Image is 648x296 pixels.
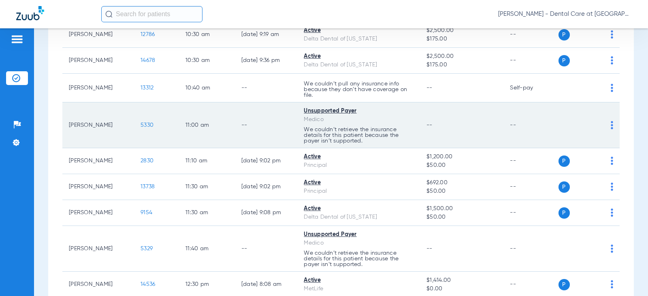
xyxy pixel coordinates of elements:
td: [DATE] 9:19 AM [235,22,298,48]
img: group-dot-blue.svg [611,84,613,92]
div: Medico [304,239,414,247]
div: Principal [304,161,414,170]
span: $50.00 [426,161,497,170]
td: [PERSON_NAME] [62,200,134,226]
td: [DATE] 9:08 PM [235,200,298,226]
div: MetLife [304,285,414,293]
td: -- [503,226,558,272]
span: $2,500.00 [426,52,497,61]
span: $175.00 [426,61,497,69]
td: -- [503,200,558,226]
td: 11:30 AM [179,174,235,200]
span: $50.00 [426,213,497,221]
span: 14678 [141,57,155,63]
div: Delta Dental of [US_STATE] [304,61,414,69]
span: -- [426,246,433,251]
img: group-dot-blue.svg [611,245,613,253]
img: group-dot-blue.svg [611,183,613,191]
div: Active [304,179,414,187]
span: $175.00 [426,35,497,43]
span: [PERSON_NAME] - Dental Care at [GEOGRAPHIC_DATA] [498,10,632,18]
span: $1,414.00 [426,276,497,285]
span: P [558,279,570,290]
td: -- [503,174,558,200]
td: -- [235,226,298,272]
span: 5330 [141,122,153,128]
td: Self-pay [503,74,558,102]
span: $50.00 [426,187,497,196]
td: [PERSON_NAME] [62,102,134,148]
img: group-dot-blue.svg [611,56,613,64]
div: Principal [304,187,414,196]
td: 10:30 AM [179,48,235,74]
img: hamburger-icon [11,34,23,44]
td: 11:40 AM [179,226,235,272]
td: 11:30 AM [179,200,235,226]
span: $2,500.00 [426,26,497,35]
span: 5329 [141,246,153,251]
td: [PERSON_NAME] [62,226,134,272]
td: [PERSON_NAME] [62,48,134,74]
span: 14536 [141,281,155,287]
p: We couldn’t retrieve the insurance details for this patient because the payer isn’t supported. [304,127,414,144]
div: Unsupported Payer [304,107,414,115]
td: [PERSON_NAME] [62,148,134,174]
span: $1,200.00 [426,153,497,161]
img: group-dot-blue.svg [611,209,613,217]
span: P [558,29,570,40]
td: [DATE] 9:36 PM [235,48,298,74]
td: 10:40 AM [179,74,235,102]
span: -- [426,85,433,91]
td: [PERSON_NAME] [62,174,134,200]
img: group-dot-blue.svg [611,280,613,288]
div: Medico [304,115,414,124]
div: Active [304,52,414,61]
td: [DATE] 9:02 PM [235,174,298,200]
input: Search for patients [101,6,202,22]
span: P [558,207,570,219]
span: P [558,155,570,167]
td: 11:00 AM [179,102,235,148]
td: -- [235,102,298,148]
td: -- [503,48,558,74]
img: Zuub Logo [16,6,44,20]
img: group-dot-blue.svg [611,30,613,38]
td: 10:30 AM [179,22,235,48]
td: -- [503,22,558,48]
div: Active [304,204,414,213]
td: 11:10 AM [179,148,235,174]
div: Active [304,153,414,161]
div: Active [304,26,414,35]
span: 2830 [141,158,153,164]
span: P [558,55,570,66]
img: group-dot-blue.svg [611,157,613,165]
p: We couldn’t pull any insurance info because they don’t have coverage on file. [304,81,414,98]
span: P [558,181,570,193]
div: Delta Dental of [US_STATE] [304,35,414,43]
div: Unsupported Payer [304,230,414,239]
span: $0.00 [426,285,497,293]
td: -- [503,148,558,174]
span: 13312 [141,85,153,91]
span: $692.00 [426,179,497,187]
td: [DATE] 9:02 PM [235,148,298,174]
img: group-dot-blue.svg [611,121,613,129]
span: 12786 [141,32,155,37]
p: We couldn’t retrieve the insurance details for this patient because the payer isn’t supported. [304,250,414,267]
td: [PERSON_NAME] [62,74,134,102]
div: Delta Dental of [US_STATE] [304,213,414,221]
span: $1,500.00 [426,204,497,213]
span: 9154 [141,210,152,215]
img: Search Icon [105,11,113,18]
td: [PERSON_NAME] [62,22,134,48]
div: Active [304,276,414,285]
td: -- [503,102,558,148]
span: 13738 [141,184,155,190]
span: -- [426,122,433,128]
td: -- [235,74,298,102]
